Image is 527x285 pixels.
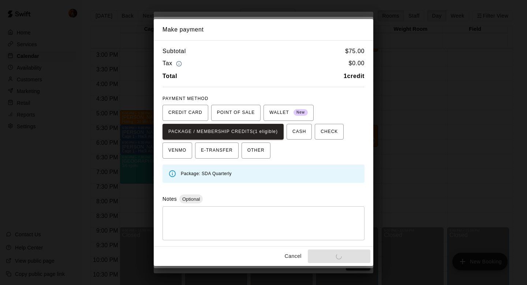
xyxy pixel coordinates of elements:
[321,126,338,138] span: CHECK
[162,96,208,101] span: PAYMENT METHOD
[168,145,186,156] span: VENMO
[162,59,184,69] h6: Tax
[292,126,306,138] span: CASH
[345,47,365,56] h6: $ 75.00
[195,142,239,159] button: E-TRANSFER
[162,124,284,140] button: PACKAGE / MEMBERSHIP CREDITS(1 eligible)
[263,105,314,121] button: WALLET New
[181,171,232,176] span: Package: SDA Quarterly
[154,19,373,40] h2: Make payment
[344,73,365,79] b: 1 credit
[242,142,270,159] button: OTHER
[315,124,344,140] button: CHECK
[168,107,202,119] span: CREDIT CARD
[162,196,177,202] label: Notes
[294,108,308,118] span: New
[179,196,203,202] span: Optional
[217,107,255,119] span: POINT OF SALE
[162,47,186,56] h6: Subtotal
[162,142,192,159] button: VENMO
[269,107,308,119] span: WALLET
[162,105,208,121] button: CREDIT CARD
[349,59,365,69] h6: $ 0.00
[201,145,233,156] span: E-TRANSFER
[287,124,312,140] button: CASH
[168,126,278,138] span: PACKAGE / MEMBERSHIP CREDITS (1 eligible)
[281,249,305,263] button: Cancel
[247,145,265,156] span: OTHER
[211,105,261,121] button: POINT OF SALE
[162,73,177,79] b: Total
